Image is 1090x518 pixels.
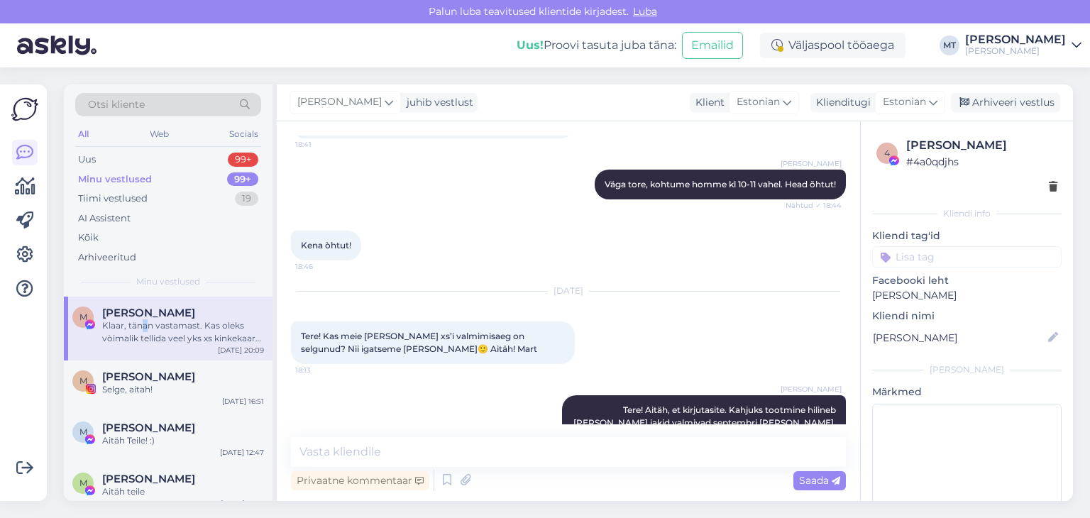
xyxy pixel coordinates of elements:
div: Selge, aitah! [102,383,264,396]
div: Kõik [78,231,99,245]
div: 99+ [227,172,258,187]
div: Väljaspool tööaega [760,33,905,58]
div: Klienditugi [810,95,871,110]
span: Maila Logina [102,473,195,485]
div: Klaar, tänan vastamast. Kas oleks vòimalik tellida veel yks xs kinkekaart, aga jätta värv vabaks? [102,319,264,345]
span: Maila Jaas [102,421,195,434]
div: 19 [235,192,258,206]
div: 99+ [228,153,258,167]
b: Uus! [517,38,544,52]
div: Arhiveeri vestlus [951,93,1060,112]
span: 18:41 [295,139,348,150]
div: [DATE] 20:09 [218,345,264,356]
img: Askly Logo [11,96,38,123]
div: Web [147,125,172,143]
div: # 4a0qdjhs [906,154,1057,170]
button: Emailid [682,32,743,59]
a: [PERSON_NAME][PERSON_NAME] [965,34,1081,57]
span: Tere! Kas meie [PERSON_NAME] xs’i valmimisaeg on selgunud? Nii igatseme [PERSON_NAME]🙂 Aitäh! Mart [301,331,537,354]
div: Proovi tasuta juba täna: [517,37,676,54]
div: Minu vestlused [78,172,152,187]
div: Aitäh Teile! :) [102,434,264,447]
span: M [79,375,87,386]
p: Märkmed [872,385,1062,399]
span: [PERSON_NAME] [297,94,382,110]
div: [PERSON_NAME] [965,45,1066,57]
span: M [79,312,87,322]
span: Mart Engelbrecht [102,307,195,319]
span: Kena òhtut! [301,240,351,250]
div: [PERSON_NAME] [906,137,1057,154]
div: Tiimi vestlused [78,192,148,206]
span: 18:46 [295,261,348,272]
div: [DATE] 16:51 [222,396,264,407]
span: Otsi kliente [88,97,145,112]
p: Kliendi tag'id [872,228,1062,243]
span: Estonian [883,94,926,110]
div: [PERSON_NAME] [872,363,1062,376]
div: All [75,125,92,143]
span: Marko [102,370,195,383]
span: M [79,426,87,437]
div: [DATE] 12:47 [220,447,264,458]
div: Uus [78,153,96,167]
p: Kliendi nimi [872,309,1062,324]
div: [DATE] 12:22 [221,498,264,509]
span: Estonian [737,94,780,110]
span: [PERSON_NAME] [781,384,842,395]
span: M [79,478,87,488]
span: Tere! Aitäh, et kirjutasite. Kahjuks tootmine hilineb [PERSON_NAME] jakid valmivad septembri [PER... [573,404,838,441]
div: Klient [690,95,725,110]
div: Aitäh teile [102,485,264,498]
p: Facebooki leht [872,273,1062,288]
span: Luba [629,5,661,18]
div: MT [940,35,959,55]
span: 4 [884,148,890,158]
div: Privaatne kommentaar [291,471,429,490]
span: Väga tore, kohtume homme kl 10-11 vahel. Head õhtut! [605,179,836,189]
div: AI Assistent [78,211,131,226]
span: [PERSON_NAME] [781,158,842,169]
p: [PERSON_NAME] [872,288,1062,303]
span: Saada [799,474,840,487]
div: Kliendi info [872,207,1062,220]
span: Nähtud ✓ 18:44 [786,200,842,211]
span: 18:13 [295,365,348,375]
div: juhib vestlust [401,95,473,110]
input: Lisa tag [872,246,1062,268]
div: [DATE] [291,285,846,297]
div: [PERSON_NAME] [965,34,1066,45]
div: Arhiveeritud [78,250,136,265]
span: Minu vestlused [136,275,200,288]
input: Lisa nimi [873,330,1045,346]
div: Socials [226,125,261,143]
